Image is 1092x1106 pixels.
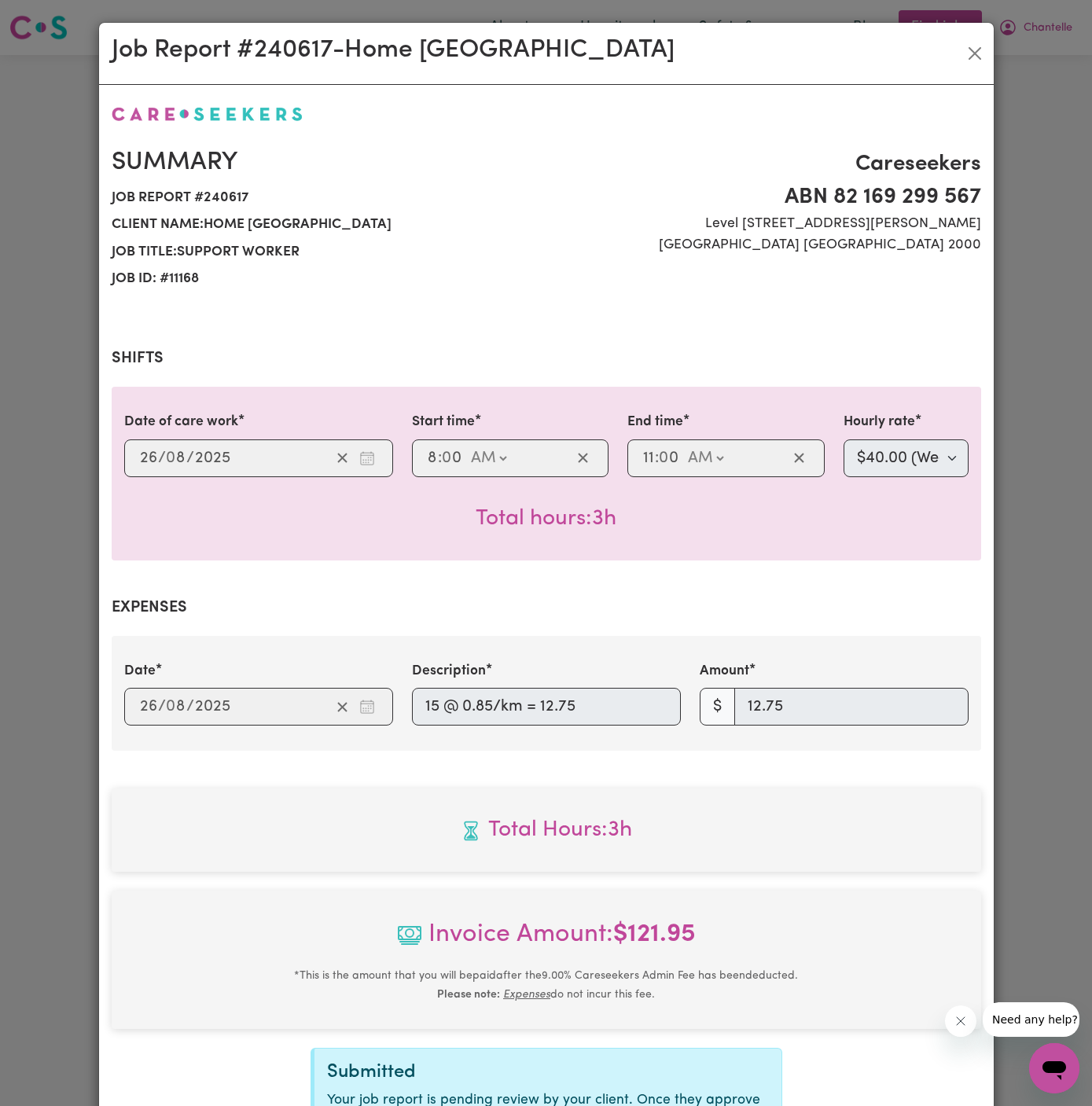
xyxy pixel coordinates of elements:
span: 0 [659,450,668,466]
h2: Job Report # 240617 - Home [GEOGRAPHIC_DATA] [112,35,675,65]
label: Start time [412,412,475,432]
span: Total hours worked: 3 hours [124,814,969,847]
span: Total hours worked: 3 hours [476,508,616,530]
span: Client name: Home [GEOGRAPHIC_DATA] [112,211,537,238]
span: Invoice Amount: [124,916,969,966]
button: Clear date [330,695,355,718]
b: $ 121.95 [613,922,696,947]
img: Careseekers logo [112,107,303,121]
input: -- [642,446,655,470]
label: End time [627,412,683,432]
input: -- [139,695,158,718]
span: / [186,450,194,467]
input: -- [427,446,438,470]
span: [GEOGRAPHIC_DATA] [GEOGRAPHIC_DATA] 2000 [556,235,981,255]
h2: Shifts [112,349,981,368]
span: Careseekers [556,148,981,181]
label: Description [412,661,486,682]
span: Level [STREET_ADDRESS][PERSON_NAME] [556,214,981,234]
label: Amount [700,661,749,682]
button: Enter the date of expense [355,695,380,718]
span: 0 [442,450,451,466]
span: : [438,450,442,467]
b: Please note: [437,989,500,1001]
span: Submitted [327,1063,416,1082]
label: Date [124,661,156,682]
iframe: Message from company [983,1002,1079,1037]
span: Job report # 240617 [112,185,537,211]
button: Close [962,41,987,66]
input: -- [660,446,680,470]
span: ABN 82 169 299 567 [556,181,981,214]
label: Hourly rate [844,412,915,432]
input: -- [167,446,186,470]
input: ---- [194,695,231,718]
iframe: Close message [945,1005,976,1037]
span: Job ID: # 11168 [112,266,537,292]
span: $ [700,688,735,726]
span: 0 [166,699,175,715]
span: / [158,450,166,467]
span: : [655,450,659,467]
h2: Expenses [112,598,981,617]
input: -- [167,695,186,718]
input: -- [443,446,463,470]
h2: Summary [112,148,537,178]
iframe: Button to launch messaging window [1029,1043,1079,1093]
button: Enter the date of care work [355,446,380,470]
input: 15 @ 0.85/km = 12.75 [412,688,681,726]
label: Date of care work [124,412,238,432]
button: Clear date [330,446,355,470]
span: Job title: Support Worker [112,239,537,266]
input: -- [139,446,158,470]
input: ---- [194,446,231,470]
u: Expenses [503,989,550,1001]
span: 0 [166,450,175,466]
span: / [186,698,194,715]
small: This is the amount that you will be paid after the 9.00 % Careseekers Admin Fee has been deducted... [294,970,798,1001]
span: / [158,698,166,715]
